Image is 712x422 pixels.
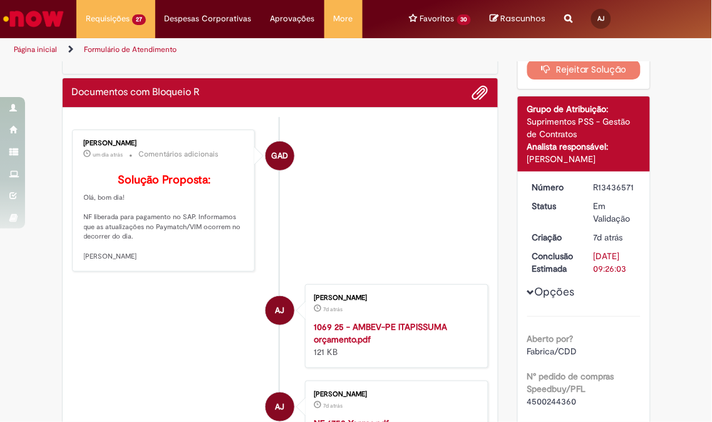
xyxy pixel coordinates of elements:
[266,296,294,325] div: Antonio De Padua Rodrigues Da Silva Junior
[527,140,641,153] div: Analista responsável:
[165,13,252,25] span: Despesas Corporativas
[9,38,406,61] ul: Trilhas de página
[276,392,285,422] span: AJ
[594,232,623,243] span: 7d atrás
[594,200,636,225] div: Em Validação
[594,231,636,244] div: 21/08/2025 14:25:59
[527,396,577,407] span: 4500244360
[86,13,130,25] span: Requisições
[490,13,545,24] a: No momento, sua lista de rascunhos tem 0 Itens
[420,13,455,25] span: Favoritos
[594,181,636,193] div: R13436571
[323,402,343,409] time: 21/08/2025 14:25:26
[527,371,614,394] b: N° pedido de compras Speedbuy/PFL
[598,14,605,23] span: AJ
[272,141,289,171] span: GAD
[84,44,177,54] a: Formulário de Atendimento
[14,44,57,54] a: Página inicial
[93,151,123,158] time: 26/08/2025 11:11:59
[314,321,447,345] a: 1069 25 - AMBEV-PE ITAPISSUMA orçamento.pdf
[527,103,641,115] div: Grupo de Atribuição:
[139,149,219,160] small: Comentários adicionais
[457,14,472,25] span: 30
[314,294,475,302] div: [PERSON_NAME]
[323,306,343,313] span: 7d atrás
[527,153,641,165] div: [PERSON_NAME]
[314,321,475,358] div: 121 KB
[523,231,584,244] dt: Criação
[527,115,641,140] div: Suprimentos PSS - Gestão de Contratos
[84,140,245,147] div: [PERSON_NAME]
[93,151,123,158] span: um dia atrás
[594,232,623,243] time: 21/08/2025 14:25:59
[72,87,200,98] h2: Documentos com Bloqueio R Histórico de tíquete
[266,142,294,170] div: Gabriela Alves De Souza
[334,13,353,25] span: More
[523,200,584,212] dt: Status
[527,333,574,344] b: Aberto por?
[276,296,285,326] span: AJ
[314,391,475,398] div: [PERSON_NAME]
[527,59,641,80] button: Rejeitar Solução
[500,13,545,24] span: Rascunhos
[1,6,66,31] img: ServiceNow
[271,13,315,25] span: Aprovações
[323,402,343,409] span: 7d atrás
[132,14,146,25] span: 27
[472,85,488,101] button: Adicionar anexos
[84,174,245,262] p: Olá, bom dia! NF liberada para pagamento no SAP. Informamos que as atualizações no Paymatch/VIM o...
[527,346,577,357] span: Fabrica/CDD
[523,250,584,275] dt: Conclusão Estimada
[266,393,294,421] div: Antonio De Padua Rodrigues Da Silva Junior
[523,181,584,193] dt: Número
[118,173,210,187] b: Solução Proposta:
[323,306,343,313] time: 21/08/2025 14:25:26
[594,250,636,275] div: [DATE] 09:26:03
